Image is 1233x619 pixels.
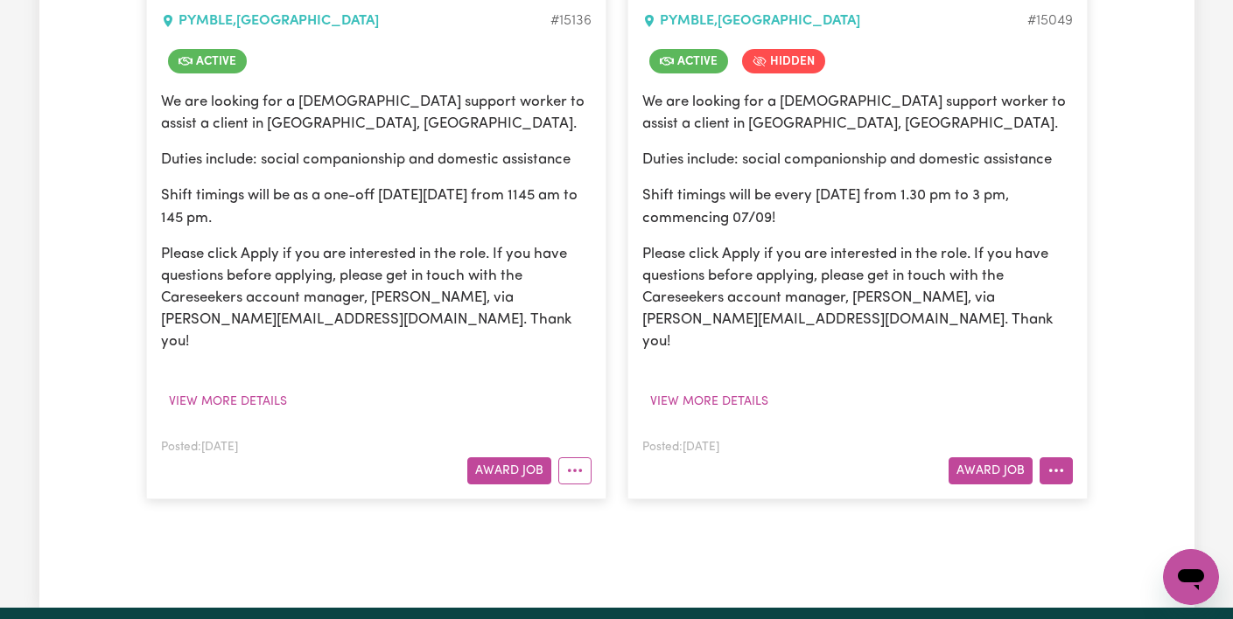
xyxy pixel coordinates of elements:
p: Please click Apply if you are interested in the role. If you have questions before applying, plea... [161,243,592,353]
div: PYMBLE , [GEOGRAPHIC_DATA] [161,10,550,31]
span: Posted: [DATE] [642,442,719,453]
span: Job is active [649,49,728,73]
iframe: Button to launch messaging window [1163,549,1219,605]
p: Duties include: social companionship and domestic assistance [161,149,592,170]
span: Job is hidden [742,49,825,73]
span: Job is active [168,49,247,73]
p: Shift timings will be every [DATE] from 1.30 pm to 3 pm, commencing 07/09! [642,184,1073,228]
button: View more details [642,388,776,415]
button: View more details [161,388,295,415]
button: More options [1040,457,1073,484]
div: Job ID #15049 [1027,10,1073,31]
p: Please click Apply if you are interested in the role. If you have questions before applying, plea... [642,243,1073,353]
button: Award Job [949,457,1033,484]
div: PYMBLE , [GEOGRAPHIC_DATA] [642,10,1027,31]
p: Duties include: social companionship and domestic assistance [642,149,1073,170]
div: Job ID #15136 [550,10,592,31]
p: We are looking for a [DEMOGRAPHIC_DATA] support worker to assist a client in [GEOGRAPHIC_DATA], [... [161,91,592,135]
button: Award Job [467,457,551,484]
p: Shift timings will be as a one-off [DATE][DATE] from 1145 am to 145 pm. [161,184,592,228]
span: Posted: [DATE] [161,442,238,453]
button: More options [558,457,592,484]
p: We are looking for a [DEMOGRAPHIC_DATA] support worker to assist a client in [GEOGRAPHIC_DATA], [... [642,91,1073,135]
